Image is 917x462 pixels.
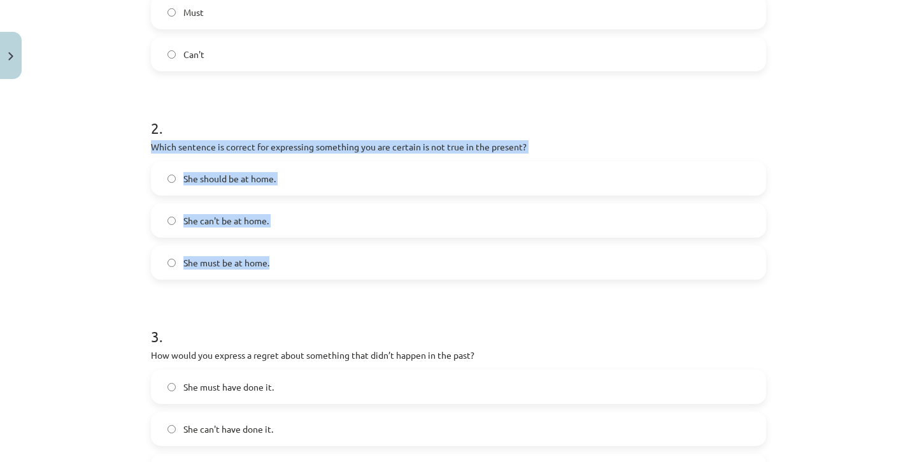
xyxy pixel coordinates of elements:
p: Which sentence is correct for expressing something you are certain is not true in the present? [151,140,766,154]
input: Must [167,8,176,17]
input: She can't have done it. [167,425,176,433]
input: She can't be at home. [167,217,176,225]
span: Must [183,6,204,19]
span: She must be at home. [183,256,269,270]
input: Can't [167,50,176,59]
span: She must have done it. [183,380,274,394]
p: How would you express a regret about something that didn’t happen in the past? [151,349,766,362]
h1: 3 . [151,305,766,345]
span: Can't [183,48,204,61]
input: She should be at home. [167,175,176,183]
span: She can't have done it. [183,422,273,436]
input: She must be at home. [167,259,176,267]
span: She can't be at home. [183,214,269,227]
input: She must have done it. [167,383,176,391]
h1: 2 . [151,97,766,136]
span: She should be at home. [183,172,276,185]
img: icon-close-lesson-0947bae3869378f0d4975bcd49f059093ad1ed9edebbc8119c70593378902aed.svg [8,52,13,61]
